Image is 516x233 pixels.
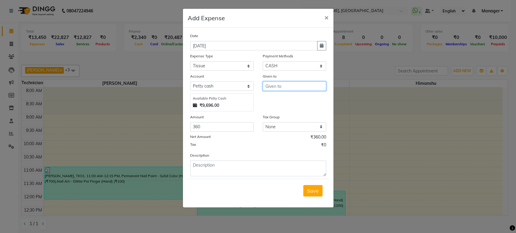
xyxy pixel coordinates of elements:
span: ₹0 [321,142,326,150]
input: Amount [190,122,254,132]
span: ₹360.00 [310,134,326,142]
label: Date [190,33,198,39]
label: Account [190,74,204,79]
label: Payment Methods [263,53,293,59]
strong: ₹9,696.00 [200,102,219,109]
button: Save [303,185,323,196]
span: Save [307,188,319,194]
div: Available Petty Cash [193,96,251,101]
label: Amount [190,114,204,120]
label: Tax Group [263,114,280,120]
label: Net Amount [190,134,211,139]
button: Close [320,9,333,26]
label: Given to [263,74,277,79]
span: × [324,13,329,22]
h5: Add Expense [188,14,225,23]
input: Given to [263,81,326,91]
label: Tax [190,142,196,147]
label: Description [190,153,209,158]
label: Expense Type [190,53,213,59]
